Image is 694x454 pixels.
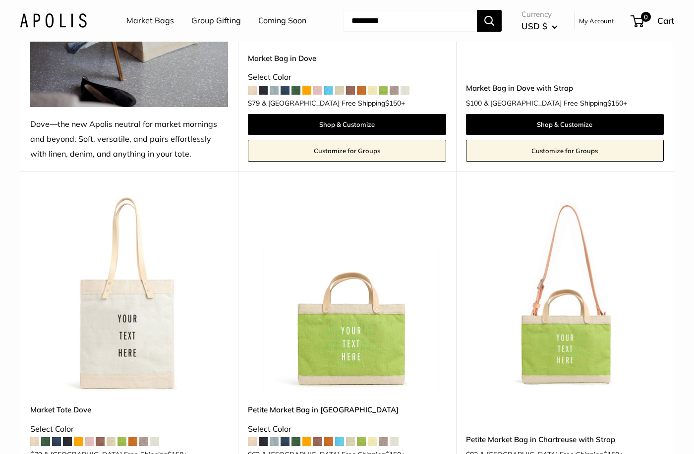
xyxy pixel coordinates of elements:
div: Dove—the new Apolis neutral for market mornings and beyond. Soft, versatile, and pairs effortless... [30,117,228,162]
a: Market Bag in Dove [248,53,446,64]
img: Petite Market Bag in Chartreuse with Strap [466,196,664,394]
a: Shop & Customize [248,114,446,135]
a: Petite Market Bag in ChartreusePetite Market Bag in Chartreuse [248,196,446,394]
a: Market Bags [126,13,174,28]
span: $79 [248,99,260,108]
button: USD $ [521,18,558,34]
img: Market Tote Dove [30,196,228,394]
span: 0 [641,12,651,22]
a: Customize for Groups [466,140,664,162]
a: Market Bag in Dove with Strap [466,82,664,94]
a: Petite Market Bag in Chartreuse with StrapPetite Market Bag in Chartreuse with Strap [466,196,664,394]
div: Select Color [30,422,228,437]
a: Coming Soon [258,13,306,28]
img: Petite Market Bag in Chartreuse [248,196,446,394]
span: $100 [466,99,482,108]
a: Petite Market Bag in Chartreuse with Strap [466,434,664,445]
button: Search [477,10,502,32]
span: $150 [385,99,401,108]
a: Shop & Customize [466,114,664,135]
a: My Account [579,15,614,27]
span: USD $ [521,21,547,31]
img: Apolis [20,13,87,28]
div: Select Color [248,422,446,437]
span: & [GEOGRAPHIC_DATA] Free Shipping + [484,100,627,107]
a: Petite Market Bag in [GEOGRAPHIC_DATA] [248,404,446,415]
a: Market Tote Dove [30,404,228,415]
a: Customize for Groups [248,140,446,162]
a: 0 Cart [632,13,674,29]
span: & [GEOGRAPHIC_DATA] Free Shipping + [262,100,405,107]
div: Select Color [248,70,446,85]
input: Search... [344,10,477,32]
a: Market Tote DoveMarket Tote Dove [30,196,228,394]
span: $150 [607,99,623,108]
span: Cart [657,15,674,26]
span: Currency [521,7,558,21]
a: Group Gifting [191,13,241,28]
